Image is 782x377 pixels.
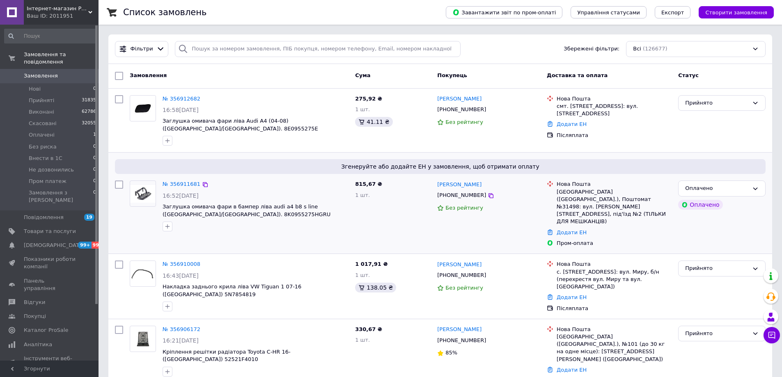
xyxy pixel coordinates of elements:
a: Фото товару [130,181,156,207]
input: Пошук за номером замовлення, ПІБ покупця, номером телефону, Email, номером накладної [175,41,461,57]
span: [PHONE_NUMBER] [437,272,486,278]
span: Згенеруйте або додайте ЕН у замовлення, щоб отримати оплату [118,162,762,171]
span: [PHONE_NUMBER] [437,192,486,198]
span: 19 [84,214,94,221]
div: Оплачено [678,200,722,210]
div: Оплачено [685,184,749,193]
a: № 356906172 [163,326,200,332]
a: Додати ЕН [557,229,587,235]
button: Управління статусами [571,6,647,18]
span: Інтернет-магазин Prokuzov [27,5,88,12]
span: Завантажити звіт по пром-оплаті [452,9,556,16]
a: [PERSON_NAME] [437,181,482,189]
a: Фото товару [130,326,156,352]
span: 99+ [78,242,92,249]
a: [PERSON_NAME] [437,95,482,103]
span: Пром платеж [29,178,67,185]
div: Нова Пошта [557,95,672,103]
div: Післяплата [557,305,672,312]
span: Покупці [24,313,46,320]
span: 1 017,91 ₴ [355,261,388,267]
a: Накладка заднього крила ліва VW Tiguan 1 07-16 ([GEOGRAPHIC_DATA]) 5N7854819 [163,283,301,297]
a: Заглушка омивача фари ліва Audi A4 (04-08) ([GEOGRAPHIC_DATA]/[GEOGRAPHIC_DATA]). 8E0955275E [163,118,318,132]
div: смт. [STREET_ADDRESS]: вул. [STREET_ADDRESS] [557,103,672,117]
button: Створити замовлення [699,6,774,18]
img: Фото товару [130,100,156,117]
span: 85% [445,350,457,356]
span: Скасовані [29,120,57,127]
div: [GEOGRAPHIC_DATA] ([GEOGRAPHIC_DATA].), №101 (до 30 кг на одне місце): [STREET_ADDRESS][PERSON_NA... [557,333,672,363]
span: Замовлення та повідомлення [24,51,99,66]
span: Каталог ProSale [24,327,68,334]
span: 1 шт. [355,337,370,343]
div: Прийнято [685,329,749,338]
span: 0 [93,155,96,162]
span: [DEMOGRAPHIC_DATA] [24,242,85,249]
div: Прийнято [685,264,749,273]
span: 0 [93,189,96,204]
h1: Список замовлень [123,7,206,17]
span: 16:58[DATE] [163,107,199,113]
a: № 356911681 [163,181,200,187]
a: Фото товару [130,95,156,121]
span: Не дозвонились [29,166,74,174]
a: Заглушка омивача фари в бампер ліва audi a4 b8 s line ([GEOGRAPHIC_DATA]/[GEOGRAPHIC_DATA]). 8K09... [163,203,330,217]
button: Завантажити звіт по пром-оплаті [446,6,562,18]
span: Панель управління [24,277,76,292]
span: Створити замовлення [705,9,767,16]
div: с. [STREET_ADDRESS]: вул. Миру, б/н (перехрестя вул. Миру та вул. [GEOGRAPHIC_DATA]) [557,268,672,291]
span: Виконані [29,108,54,116]
span: Товари та послуги [24,228,76,235]
span: 330,67 ₴ [355,326,382,332]
img: Фото товару [130,330,156,347]
div: 138.05 ₴ [355,283,396,292]
span: 32055 [82,120,96,127]
div: 41.11 ₴ [355,117,392,127]
span: Експорт [661,9,684,16]
span: Замовлення [24,72,58,80]
span: [PHONE_NUMBER] [437,106,486,112]
div: Нова Пошта [557,326,672,333]
span: Cума [355,72,370,78]
span: 1 шт. [355,272,370,278]
span: 0 [93,178,96,185]
span: 815,67 ₴ [355,181,382,187]
input: Пошук [4,29,97,43]
div: Нова Пошта [557,181,672,188]
button: Чат з покупцем [764,327,780,343]
div: Нова Пошта [557,260,672,268]
span: 1 [93,131,96,139]
span: Управління статусами [577,9,640,16]
span: Показники роботи компанії [24,256,76,270]
a: Фото товару [130,260,156,287]
span: Кріплення решітки радіатора Toyota C-HR 16- ([GEOGRAPHIC_DATA]) 52521F4010 [163,349,291,363]
span: 16:43[DATE] [163,272,199,279]
span: Доставка та оплата [547,72,608,78]
span: Повідомлення [24,214,64,221]
span: 0 [93,166,96,174]
span: Без рейтингу [445,119,483,125]
span: Оплачені [29,131,55,139]
span: 16:52[DATE] [163,192,199,199]
span: 99+ [92,242,105,249]
a: [PERSON_NAME] [437,326,482,334]
span: Нові [29,85,41,93]
div: Післяплата [557,132,672,139]
button: Експорт [655,6,691,18]
a: № 356910008 [163,261,200,267]
div: Ваш ID: 2011951 [27,12,99,20]
span: Всі [633,45,641,53]
span: Відгуки [24,299,45,306]
div: Прийнято [685,99,749,107]
span: Покупець [437,72,467,78]
div: [GEOGRAPHIC_DATA] ([GEOGRAPHIC_DATA].), Поштомат №31498: вул. [PERSON_NAME][STREET_ADDRESS], під'... [557,188,672,226]
a: Створити замовлення [690,9,774,15]
span: (126677) [643,46,667,52]
a: [PERSON_NAME] [437,261,482,269]
span: 62786 [82,108,96,116]
a: № 356912682 [163,96,200,102]
span: Без риска [29,143,57,151]
span: Аналітика [24,341,52,348]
